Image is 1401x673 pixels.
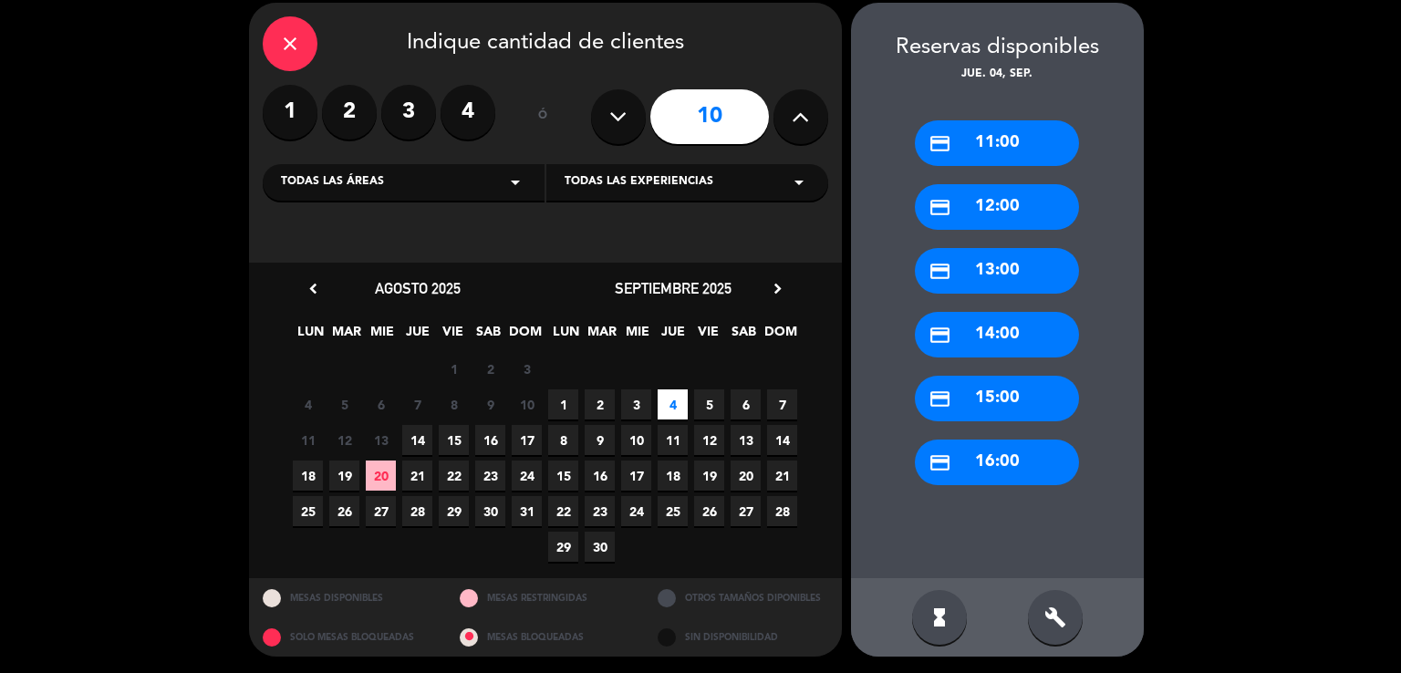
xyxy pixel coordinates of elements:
div: 16:00 [915,440,1079,485]
span: 22 [548,496,578,526]
span: 19 [694,461,724,491]
span: MAR [586,321,617,351]
span: 2 [475,354,505,384]
span: VIE [693,321,723,351]
span: 14 [402,425,432,455]
div: SIN DISPONIBILIDAD [644,617,842,657]
div: jue. 04, sep. [851,66,1144,84]
span: 26 [694,496,724,526]
span: 9 [475,389,505,419]
span: Todas las experiencias [565,173,713,192]
div: 15:00 [915,376,1079,421]
span: 27 [731,496,761,526]
span: 26 [329,496,359,526]
span: 25 [293,496,323,526]
span: 23 [585,496,615,526]
span: LUN [551,321,581,351]
span: 24 [621,496,651,526]
span: 30 [585,532,615,562]
span: 7 [767,389,797,419]
span: 15 [439,425,469,455]
span: MIE [367,321,397,351]
span: 15 [548,461,578,491]
div: OTROS TAMAÑOS DIPONIBLES [644,578,842,617]
span: 1 [439,354,469,384]
span: 29 [439,496,469,526]
div: 11:00 [915,120,1079,166]
span: 17 [621,461,651,491]
span: 22 [439,461,469,491]
span: SAB [473,321,503,351]
span: LUN [296,321,326,351]
label: 4 [441,85,495,140]
span: 28 [767,496,797,526]
span: VIE [438,321,468,351]
span: 30 [475,496,505,526]
span: 27 [366,496,396,526]
span: 6 [731,389,761,419]
span: 7 [402,389,432,419]
div: 12:00 [915,184,1079,230]
span: 21 [767,461,797,491]
span: 23 [475,461,505,491]
span: 8 [439,389,469,419]
div: Reservas disponibles [851,30,1144,66]
span: MAR [331,321,361,351]
span: Todas las áreas [281,173,384,192]
div: 13:00 [915,248,1079,294]
span: 21 [402,461,432,491]
span: 13 [366,425,396,455]
div: SOLO MESAS BLOQUEADAS [249,617,447,657]
i: credit_card [929,260,951,283]
i: credit_card [929,132,951,155]
span: 3 [621,389,651,419]
span: 6 [366,389,396,419]
span: 9 [585,425,615,455]
span: 5 [694,389,724,419]
span: 4 [658,389,688,419]
span: 4 [293,389,323,419]
span: 1 [548,389,578,419]
span: 17 [512,425,542,455]
div: MESAS DISPONIBLES [249,578,447,617]
div: 14:00 [915,312,1079,357]
div: MESAS BLOQUEADAS [446,617,644,657]
span: JUE [658,321,688,351]
span: 3 [512,354,542,384]
i: credit_card [929,196,951,219]
i: hourglass_full [929,606,950,628]
span: 25 [658,496,688,526]
span: 16 [475,425,505,455]
i: credit_card [929,451,951,474]
span: 5 [329,389,359,419]
span: 12 [329,425,359,455]
i: close [279,33,301,55]
label: 2 [322,85,377,140]
i: build [1044,606,1066,628]
span: 2 [585,389,615,419]
span: 28 [402,496,432,526]
span: 18 [658,461,688,491]
span: MIE [622,321,652,351]
i: arrow_drop_down [788,171,810,193]
i: chevron_left [304,279,323,298]
div: ó [514,85,573,149]
span: 24 [512,461,542,491]
i: arrow_drop_down [504,171,526,193]
span: 8 [548,425,578,455]
span: JUE [402,321,432,351]
span: 11 [658,425,688,455]
span: 12 [694,425,724,455]
span: 29 [548,532,578,562]
span: SAB [729,321,759,351]
span: septiembre 2025 [615,279,732,297]
span: 10 [621,425,651,455]
label: 3 [381,85,436,140]
span: 31 [512,496,542,526]
i: chevron_right [768,279,787,298]
span: DOM [509,321,539,351]
i: credit_card [929,324,951,347]
span: 11 [293,425,323,455]
i: credit_card [929,388,951,410]
span: 19 [329,461,359,491]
